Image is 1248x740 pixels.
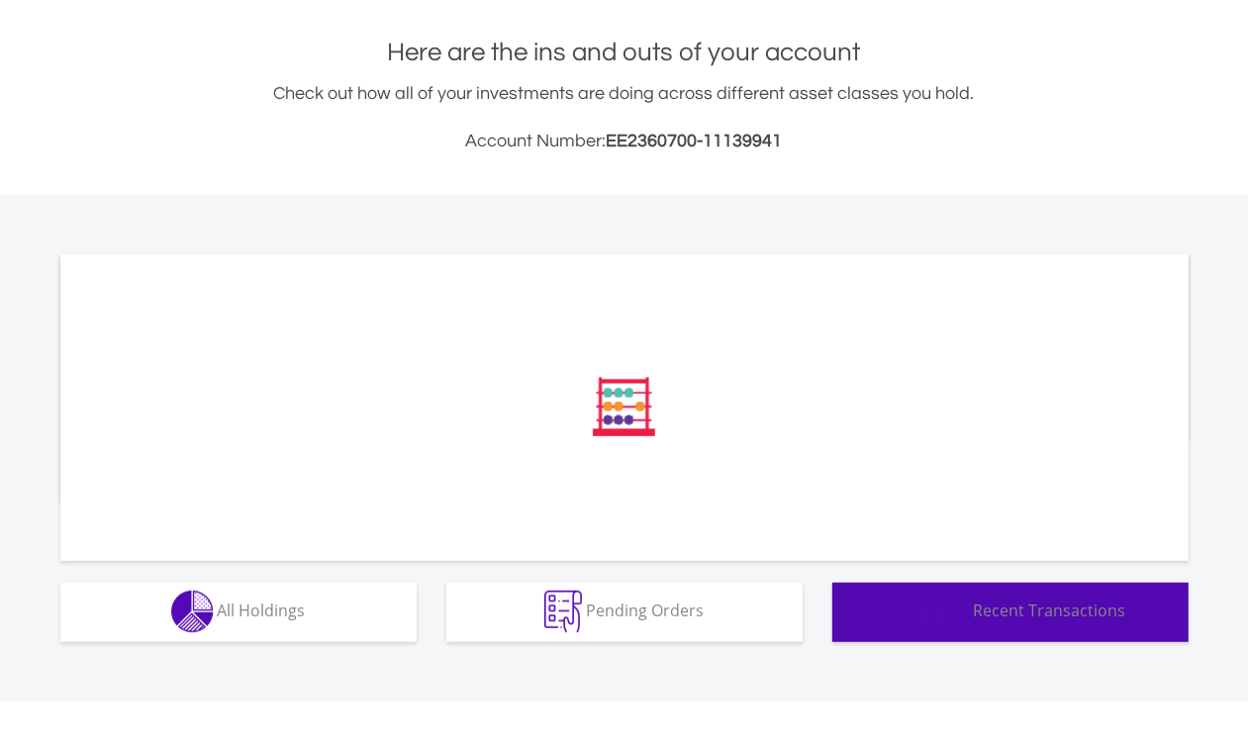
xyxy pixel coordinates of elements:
button: Recent Transactions [832,583,1189,642]
div: Check out how all of your investments are doing across different asset classes you hold. [60,80,1189,155]
h3: Account Number: [60,128,1189,155]
span: Recent Transactions [973,600,1125,621]
button: All Holdings [60,583,417,642]
img: holdings-wht.png [171,591,214,633]
img: transactions-zar-wht.png [895,591,969,634]
h1: Here are the ins and outs of your account [60,35,1189,70]
img: pending_instructions-wht.png [544,591,582,633]
span: Pending Orders [586,600,704,621]
span: EE2360700-11139941 [607,132,783,150]
span: All Holdings [218,600,306,621]
button: Pending Orders [446,583,803,642]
